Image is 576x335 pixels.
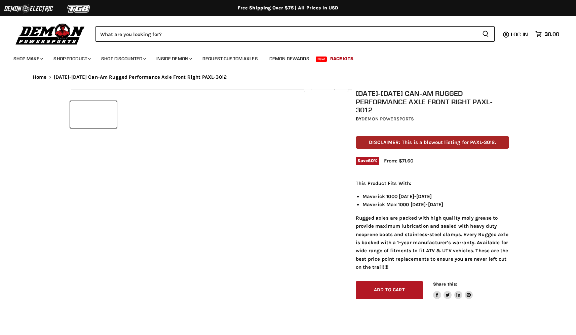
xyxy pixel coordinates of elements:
img: TGB Logo 2 [54,2,104,15]
span: [DATE]-[DATE] Can-Am Rugged Performance Axle Front Right PAXL-3012 [54,74,227,80]
div: Rugged axles are packed with high quality moly grease to provide maximum lubrication and sealed w... [356,179,509,271]
span: Save % [356,157,379,164]
span: $0.00 [544,31,559,37]
a: Shop Make [8,52,47,66]
a: $0.00 [532,29,563,39]
span: Share this: [433,282,457,287]
aside: Share this: [433,281,473,299]
button: Search [477,26,495,42]
span: Log in [511,31,528,38]
span: From: $71.60 [384,158,413,164]
img: Demon Electric Logo 2 [3,2,54,15]
a: Home [33,74,47,80]
a: Race Kits [325,52,358,66]
a: Inside Demon [151,52,196,66]
a: Log in [508,31,532,37]
span: Click to expand [307,85,345,90]
p: DISCLAIMER: This is a blowout listing for PAXL-3012. [356,136,509,149]
button: 2013-2018 Can-Am Rugged Performance Axle Front Right PAXL-3012 thumbnail [70,101,117,128]
li: Maverick 1000 [DATE]-[DATE] [362,192,509,200]
a: Demon Powersports [361,116,414,122]
div: Free Shipping Over $75 | All Prices In USD [19,5,557,11]
h1: [DATE]-[DATE] Can-Am Rugged Performance Axle Front Right PAXL-3012 [356,89,509,114]
a: Shop Product [48,52,95,66]
form: Product [95,26,495,42]
a: Request Custom Axles [197,52,263,66]
ul: Main menu [8,49,558,66]
div: by [356,115,509,123]
p: This Product Fits With: [356,179,509,187]
span: 60 [368,158,374,163]
button: Add to cart [356,281,423,299]
a: Shop Discounted [96,52,150,66]
li: Maverick Max 1000 [DATE]-[DATE] [362,200,509,209]
img: Demon Powersports [13,22,87,46]
span: Add to cart [374,287,405,293]
input: Search [95,26,477,42]
a: Demon Rewards [264,52,314,66]
span: New! [316,57,327,62]
nav: Breadcrumbs [19,74,557,80]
